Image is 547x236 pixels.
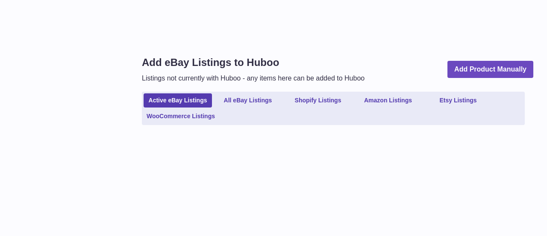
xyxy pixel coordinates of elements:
[142,56,365,69] h1: Add eBay Listings to Huboo
[144,109,218,123] a: WooCommerce Listings
[447,61,533,78] a: Add Product Manually
[424,93,492,108] a: Etsy Listings
[284,93,352,108] a: Shopify Listings
[214,93,282,108] a: All eBay Listings
[142,74,365,83] p: Listings not currently with Huboo - any items here can be added to Huboo
[354,93,422,108] a: Amazon Listings
[144,93,212,108] a: Active eBay Listings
